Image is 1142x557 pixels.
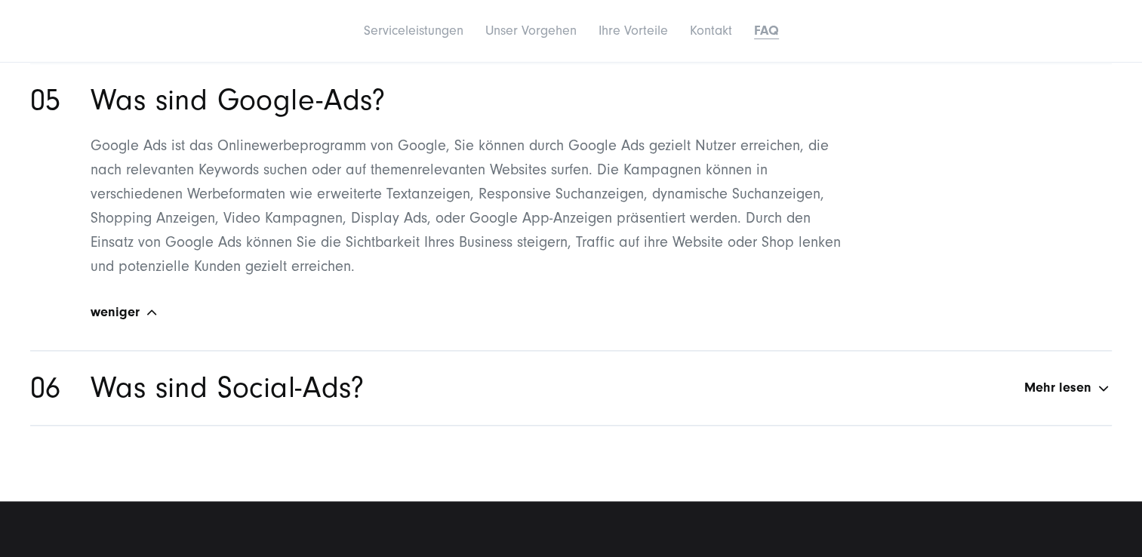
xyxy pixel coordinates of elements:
a: weniger [91,305,1112,321]
span: weniger [91,305,140,321]
a: Serviceleistungen [364,23,463,38]
h2: Was sind Google-Ads? [91,86,385,115]
p: Google Ads ist das Onlinewerbeprogramm von Google, Sie können durch Google Ads gezielt Nutzer err... [91,134,857,278]
a: Ihre Vorteile [599,23,668,38]
a: FAQ [754,23,779,38]
h2: Was sind Social-Ads? [91,374,364,402]
a: Kontakt [690,23,732,38]
a: Unser Vorgehen [485,23,577,38]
